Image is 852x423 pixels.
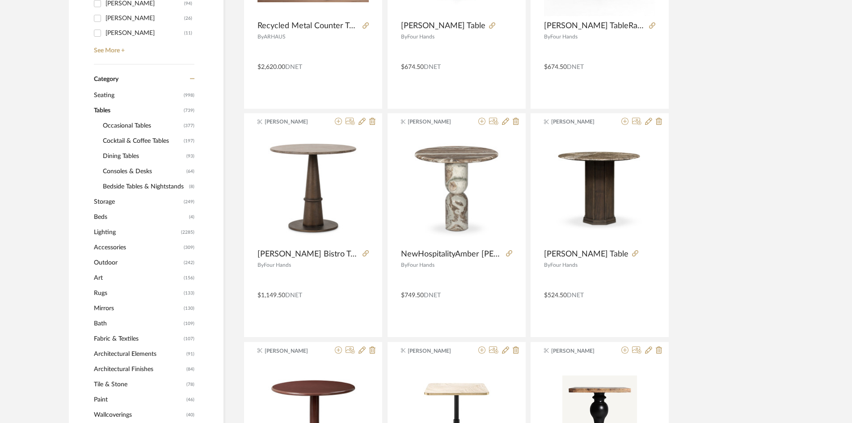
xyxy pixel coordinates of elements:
span: Category [94,76,118,83]
span: By [544,262,550,268]
span: By [257,34,264,39]
span: [PERSON_NAME] Bistro Table [257,249,359,259]
span: DNET [285,64,302,70]
span: Lighting [94,225,179,240]
span: Fabric & Textiles [94,331,181,346]
span: Accessories [94,240,181,255]
span: Outdoor [94,255,181,270]
span: Bath [94,316,181,331]
span: [PERSON_NAME] Table [401,21,485,31]
span: (109) [184,316,194,331]
span: (46) [186,393,194,407]
span: Beds [94,209,187,225]
span: DNET [424,292,441,299]
span: (156) [184,271,194,285]
span: Four Hands [550,262,578,268]
span: $524.50 [544,292,567,299]
span: Bedside Tables & Nightstands [103,179,187,194]
span: (4) [189,210,194,224]
span: [PERSON_NAME] [551,118,607,126]
span: (133) [184,286,194,300]
img: Pavlo Bistro Table [544,132,655,244]
span: DNET [285,292,302,299]
span: Four Hands [407,262,434,268]
span: (84) [186,362,194,376]
span: Paint [94,392,184,407]
span: (377) [184,119,194,133]
span: Cocktail & Coffee Tables [103,133,181,149]
span: By [544,34,550,39]
span: Four Hands [550,34,578,39]
span: Rugs [94,286,181,301]
span: $749.50 [401,292,424,299]
div: [PERSON_NAME] [105,11,184,26]
span: (249) [184,195,194,209]
span: (107) [184,332,194,346]
span: (739) [184,103,194,118]
span: Tables [94,103,181,118]
span: $674.50 [401,64,424,70]
span: Architectural Elements [94,346,184,362]
span: Dining Tables [103,149,184,164]
span: [PERSON_NAME] TableRaw Antique Nickel • IMAR-93A$674.50 $1,349 MAPFinishRaw Antique Nickel$674.50... [544,21,645,31]
span: By [401,34,407,39]
span: (91) [186,347,194,361]
span: (64) [186,164,194,179]
span: $674.50 [544,64,567,70]
span: DNET [567,292,584,299]
span: (130) [184,301,194,316]
img: NewHospitalityAmber Lewis x Four HandsFigueroa Dining TableSawar Marble • 247362-001$749.50 $1,49... [401,132,512,244]
span: Four Hands [407,34,434,39]
span: DNET [567,64,584,70]
span: [PERSON_NAME] [265,347,321,355]
span: By [257,262,264,268]
span: (8) [189,179,194,194]
span: Mirrors [94,301,181,316]
span: (197) [184,134,194,148]
span: Storage [94,194,181,209]
span: NewHospitalityAmber [PERSON_NAME] x Four HandsFigueroa Dining TableSawar Marble • 247362-001$749.... [401,249,502,259]
span: DNET [424,64,441,70]
img: Goetz Bistro Table [257,132,369,244]
div: [PERSON_NAME] [105,26,184,40]
span: (93) [186,149,194,163]
span: Wallcoverings [94,407,184,423]
span: (2285) [181,225,194,239]
span: Art [94,270,181,286]
span: [PERSON_NAME] Table [544,249,628,259]
span: $2,620.00 [257,64,285,70]
span: ARHAUS [264,34,286,39]
span: Recycled Metal Counter Table with [PERSON_NAME] Base [257,21,359,31]
div: (26) [184,11,192,26]
span: [PERSON_NAME] [408,118,464,126]
span: Consoles & Desks [103,164,184,179]
span: By [401,262,407,268]
span: Occasional Tables [103,118,181,133]
span: Four Hands [264,262,291,268]
a: See More + [92,40,194,55]
span: (309) [184,240,194,255]
span: Tile & Stone [94,377,184,392]
span: (242) [184,256,194,270]
span: [PERSON_NAME] [408,347,464,355]
div: (11) [184,26,192,40]
span: Seating [94,88,181,103]
span: (78) [186,377,194,392]
span: [PERSON_NAME] [551,347,607,355]
span: (40) [186,408,194,422]
span: Architectural Finishes [94,362,184,377]
span: (998) [184,88,194,103]
span: $1,149.50 [257,292,285,299]
span: [PERSON_NAME] [265,118,321,126]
